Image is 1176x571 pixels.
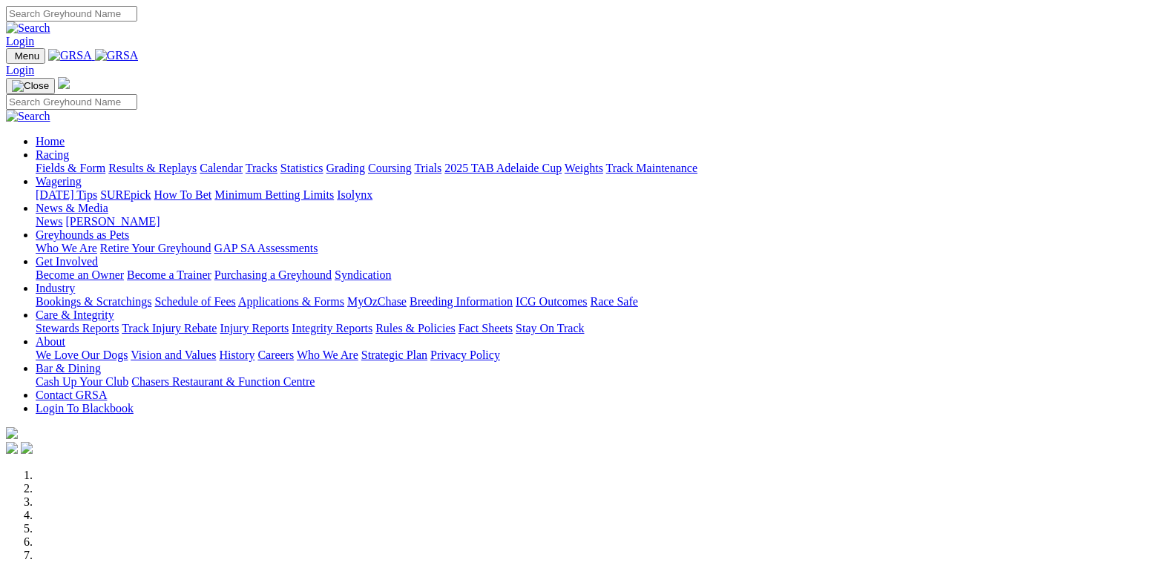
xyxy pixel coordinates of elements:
[6,94,137,110] input: Search
[36,215,1170,228] div: News & Media
[214,268,332,281] a: Purchasing a Greyhound
[36,375,128,388] a: Cash Up Your Club
[238,295,344,308] a: Applications & Forms
[36,148,69,161] a: Racing
[368,162,412,174] a: Coursing
[36,308,114,321] a: Care & Integrity
[36,295,151,308] a: Bookings & Scratchings
[6,48,45,64] button: Toggle navigation
[154,188,212,201] a: How To Bet
[131,375,315,388] a: Chasers Restaurant & Function Centre
[410,295,513,308] a: Breeding Information
[58,77,70,89] img: logo-grsa-white.png
[36,349,1170,362] div: About
[131,349,216,361] a: Vision and Values
[108,162,197,174] a: Results & Replays
[15,50,39,62] span: Menu
[347,295,407,308] a: MyOzChase
[36,175,82,188] a: Wagering
[36,268,124,281] a: Become an Owner
[100,188,151,201] a: SUREpick
[375,322,456,334] a: Rules & Policies
[280,162,323,174] a: Statistics
[214,242,318,254] a: GAP SA Assessments
[36,228,129,241] a: Greyhounds as Pets
[36,162,105,174] a: Fields & Form
[36,188,1170,202] div: Wagering
[6,64,34,76] a: Login
[36,202,108,214] a: News & Media
[361,349,427,361] a: Strategic Plan
[590,295,637,308] a: Race Safe
[257,349,294,361] a: Careers
[36,389,107,401] a: Contact GRSA
[36,268,1170,282] div: Get Involved
[414,162,441,174] a: Trials
[6,22,50,35] img: Search
[36,242,97,254] a: Who We Are
[36,362,101,374] a: Bar & Dining
[36,282,75,294] a: Industry
[36,188,97,201] a: [DATE] Tips
[36,135,65,148] a: Home
[219,349,254,361] a: History
[12,80,49,92] img: Close
[565,162,603,174] a: Weights
[292,322,372,334] a: Integrity Reports
[200,162,243,174] a: Calendar
[36,242,1170,255] div: Greyhounds as Pets
[36,349,128,361] a: We Love Our Dogs
[21,442,33,454] img: twitter.svg
[36,375,1170,389] div: Bar & Dining
[6,442,18,454] img: facebook.svg
[337,188,372,201] a: Isolynx
[444,162,562,174] a: 2025 TAB Adelaide Cup
[214,188,334,201] a: Minimum Betting Limits
[516,295,587,308] a: ICG Outcomes
[246,162,277,174] a: Tracks
[65,215,160,228] a: [PERSON_NAME]
[36,215,62,228] a: News
[6,6,137,22] input: Search
[606,162,697,174] a: Track Maintenance
[6,427,18,439] img: logo-grsa-white.png
[335,268,391,281] a: Syndication
[127,268,211,281] a: Become a Trainer
[154,295,235,308] a: Schedule of Fees
[297,349,358,361] a: Who We Are
[95,49,139,62] img: GRSA
[100,242,211,254] a: Retire Your Greyhound
[516,322,584,334] a: Stay On Track
[36,295,1170,308] div: Industry
[122,322,217,334] a: Track Injury Rebate
[36,335,65,348] a: About
[36,322,119,334] a: Stewards Reports
[36,162,1170,175] div: Racing
[6,110,50,123] img: Search
[430,349,500,361] a: Privacy Policy
[36,322,1170,335] div: Care & Integrity
[6,35,34,47] a: Login
[48,49,92,62] img: GRSA
[220,322,289,334] a: Injury Reports
[326,162,365,174] a: Grading
[459,322,513,334] a: Fact Sheets
[6,78,55,94] button: Toggle navigation
[36,255,98,268] a: Get Involved
[36,402,134,415] a: Login To Blackbook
